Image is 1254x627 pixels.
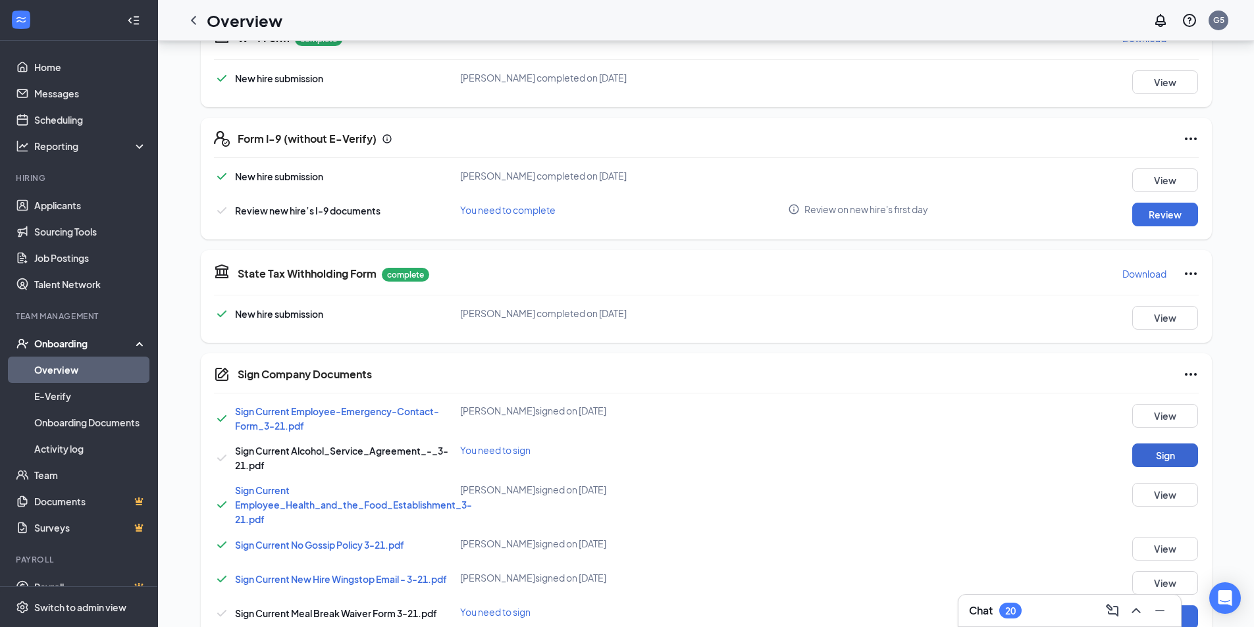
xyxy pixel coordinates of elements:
[235,205,380,216] span: Review new hire’s I-9 documents
[214,306,230,322] svg: Checkmark
[1132,483,1198,507] button: View
[16,139,29,153] svg: Analysis
[460,571,789,584] div: [PERSON_NAME] signed on [DATE]
[460,537,789,550] div: [PERSON_NAME] signed on [DATE]
[1122,267,1166,280] p: Download
[1102,600,1123,621] button: ComposeMessage
[1132,537,1198,561] button: View
[460,204,556,216] span: You need to complete
[1183,266,1199,282] svg: Ellipses
[235,170,323,182] span: New hire submission
[235,607,437,619] span: Sign Current Meal Break Waiver Form 3-21.pdf
[34,357,147,383] a: Overview
[214,411,230,426] svg: Checkmark
[1149,600,1170,621] button: Minimize
[1128,603,1144,618] svg: ChevronUp
[238,367,372,382] h5: Sign Company Documents
[34,271,147,297] a: Talent Network
[235,573,447,585] a: Sign Current New Hire Wingstop Email - 3-21.pdf
[214,131,230,147] svg: FormI9EVerifyIcon
[1105,603,1120,618] svg: ComposeMessage
[34,383,147,409] a: E-Verify
[460,72,627,84] span: [PERSON_NAME] completed on [DATE]
[1209,582,1241,614] div: Open Intercom Messenger
[214,571,230,587] svg: Checkmark
[1132,70,1198,94] button: View
[804,203,928,216] span: Review on new hire's first day
[235,405,439,432] a: Sign Current Employee-Emergency-Contact-Form_3-21.pdf
[1005,605,1016,616] div: 20
[16,172,144,184] div: Hiring
[235,445,448,471] span: Sign Current Alcohol_Service_Agreement_-_3-21.pdf
[16,554,144,565] div: Payroll
[382,134,392,144] svg: Info
[1132,404,1198,428] button: View
[34,218,147,245] a: Sourcing Tools
[238,132,377,146] h5: Form I-9 (without E-Verify)
[460,605,789,618] div: You need to sign
[34,436,147,462] a: Activity log
[16,337,29,350] svg: UserCheck
[969,603,993,618] h3: Chat
[214,70,230,86] svg: Checkmark
[1213,14,1224,26] div: G5
[1132,571,1198,595] button: View
[34,514,147,541] a: SurveysCrown
[214,168,230,184] svg: Checkmark
[235,308,323,320] span: New hire submission
[34,54,147,80] a: Home
[1153,13,1168,28] svg: Notifications
[34,488,147,514] a: DocumentsCrown
[34,462,147,488] a: Team
[34,80,147,107] a: Messages
[214,366,230,382] svg: CompanyDocumentIcon
[34,409,147,436] a: Onboarding Documents
[214,203,230,218] svg: Checkmark
[382,268,429,282] p: complete
[235,539,404,551] a: Sign Current No Gossip Policy 3-21.pdf
[1132,306,1198,330] button: View
[1183,366,1199,382] svg: Ellipses
[214,263,230,279] svg: TaxGovernmentIcon
[214,537,230,553] svg: Checkmark
[1152,603,1168,618] svg: Minimize
[235,72,323,84] span: New hire submission
[788,203,800,215] svg: Info
[34,107,147,133] a: Scheduling
[1183,131,1199,147] svg: Ellipses
[460,170,627,182] span: [PERSON_NAME] completed on [DATE]
[460,307,627,319] span: [PERSON_NAME] completed on [DATE]
[34,139,147,153] div: Reporting
[186,13,201,28] svg: ChevronLeft
[214,605,230,621] svg: Checkmark
[207,9,282,32] h1: Overview
[1132,203,1198,226] button: Review
[460,404,789,417] div: [PERSON_NAME] signed on [DATE]
[1126,600,1147,621] button: ChevronUp
[1182,13,1197,28] svg: QuestionInfo
[16,311,144,322] div: Team Management
[214,450,230,466] svg: Checkmark
[34,245,147,271] a: Job Postings
[16,601,29,614] svg: Settings
[460,443,789,457] div: You need to sign
[34,601,126,614] div: Switch to admin view
[34,574,147,600] a: PayrollCrown
[34,337,136,350] div: Onboarding
[238,266,377,281] h5: State Tax Withholding Form
[14,13,28,26] svg: WorkstreamLogo
[235,484,472,525] a: Sign Current Employee_Health_and_the_Food_Establishment_3-21.pdf
[127,14,140,27] svg: Collapse
[1132,168,1198,192] button: View
[214,497,230,513] svg: Checkmark
[1122,263,1167,284] button: Download
[460,483,789,496] div: [PERSON_NAME] signed on [DATE]
[1132,443,1198,467] button: Sign
[34,192,147,218] a: Applicants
